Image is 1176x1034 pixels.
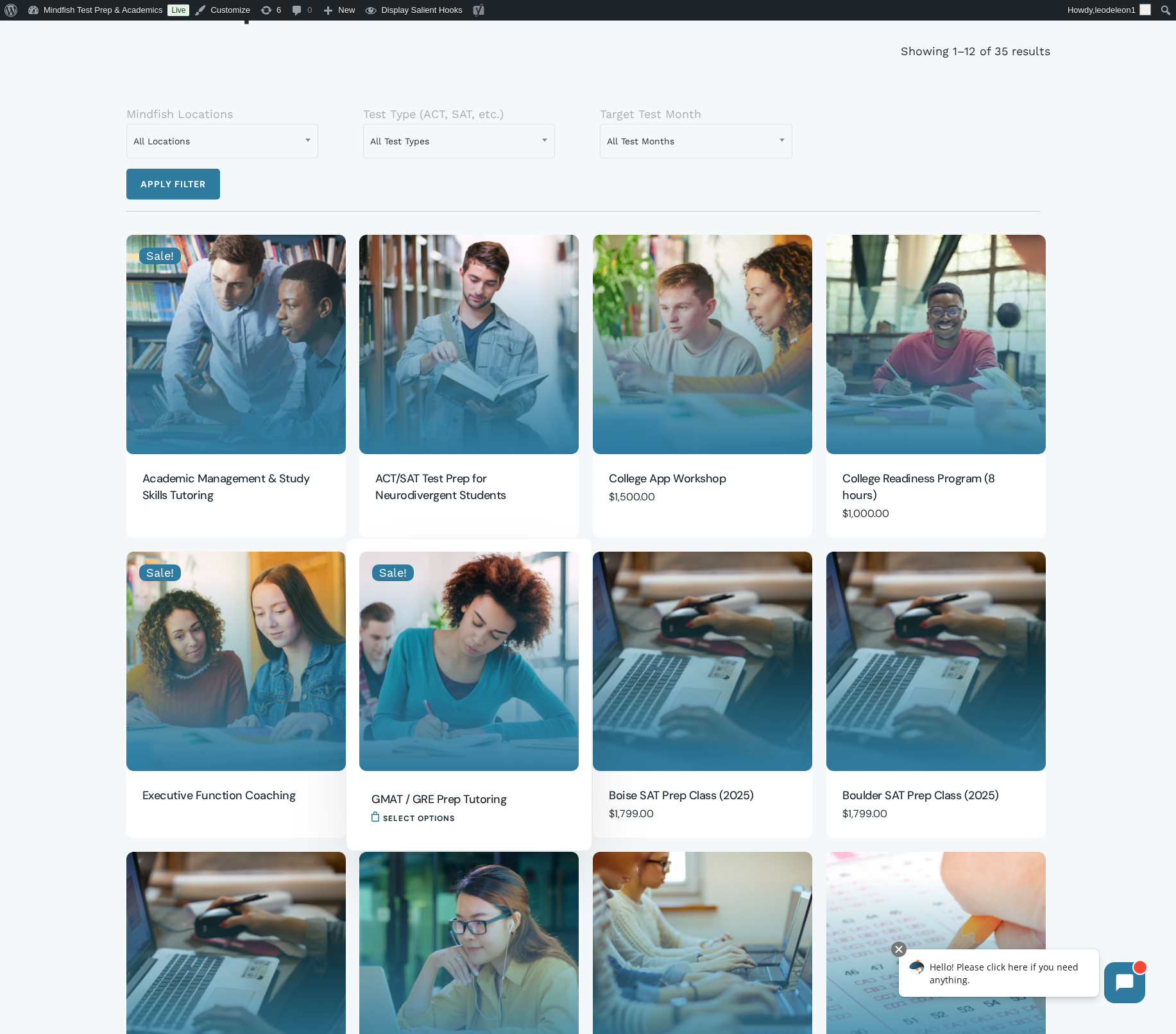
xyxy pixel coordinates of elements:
[842,807,848,820] span: $
[609,470,796,488] a: College App Workshop
[826,235,1046,454] img: College Readiness
[600,124,792,158] span: All Test Months
[167,4,189,16] a: Live
[593,552,812,771] img: Online SAT Prep 14
[609,490,615,504] span: $
[126,552,346,771] a: Executive Function Coaching
[593,552,812,771] a: Boise SAT Prep Class (2025)
[842,470,1030,505] a: College Readiness Program (8 hours)
[126,169,220,199] button: Apply filter
[842,807,887,820] bdi: 1,799.00
[842,507,848,520] span: $
[139,564,181,581] span: Sale!
[142,470,330,505] a: Academic Management & Study Skills Tutoring
[371,791,559,809] a: GMAT / GRE Prep Tutoring
[609,807,615,820] span: $
[609,490,655,504] bdi: 1,500.00
[359,235,579,454] img: Neurodivergent
[363,124,555,158] span: All Test Types
[359,552,579,771] img: GMAT GRE 1
[127,128,318,155] span: All Locations
[371,811,455,822] a: Add to cart: “GMAT / GRE Prep Tutoring”
[142,787,330,805] a: Executive Function Coaching
[593,235,812,454] img: College Essay Bootcamp
[359,235,579,454] a: ACT/SAT Test Prep for Neurodivergent Students
[364,128,554,155] span: All Test Types
[363,108,504,121] label: Test Type (ACT, SAT, etc.)
[826,552,1046,771] img: Online SAT Prep 14
[885,939,1158,1016] iframe: Chatbot
[593,235,812,454] a: College App Workshop
[375,470,563,505] a: ACT/SAT Test Prep for Neurodivergent Students
[842,507,889,520] bdi: 1,000.00
[609,807,654,820] bdi: 1,799.00
[1095,5,1136,15] span: leodeleon1
[601,128,791,155] span: All Test Months
[826,552,1046,771] a: Boulder SAT Prep Class (2025)
[826,235,1046,454] a: College Readiness Program (8 hours)
[609,787,796,805] a: Boise SAT Prep Class (2025)
[126,552,346,771] img: Executive Function Coaching 1
[126,108,233,121] label: Mindfish Locations
[600,108,701,121] label: Target Test Month
[126,235,346,454] a: Academic Management & Study Skills Tutoring
[139,248,181,264] span: Sale!
[383,811,455,826] span: Select options
[372,564,414,581] span: Sale!
[359,552,579,771] a: GMAT / GRE Prep Tutoring
[842,787,1030,805] a: Boulder SAT Prep Class (2025)
[126,235,346,454] img: Teacher working with male teenage pupil at computer
[126,124,318,158] span: All Locations
[901,38,1050,64] p: Showing 1–12 of 35 results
